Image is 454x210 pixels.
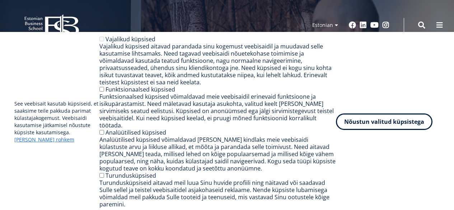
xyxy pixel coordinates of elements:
[14,136,74,143] a: [PERSON_NAME] rohkem
[106,35,155,43] label: Vajalikud küpsised
[99,179,336,208] div: Turundusküpsiseid aitavad meil luua Sinu huvide profiili ning näitavad või saadavad Sulle sellel ...
[99,93,336,129] div: Funktsionaalsed küpsised võimaldavad meie veebisaidil erinevaid funktsioone ja isikupärastamist. ...
[349,22,356,29] a: Facebook
[360,22,367,29] a: Linkedin
[106,129,166,136] label: Analüütilised küpsised
[99,43,336,86] div: Vajalikud küpsised aitavad parandada sinu kogemust veebisaidil ja muudavad selle kasutamise lihts...
[336,113,432,130] button: Nõustun valitud küpsistega
[382,22,389,29] a: Instagram
[106,85,175,93] label: Funktsionaalsed küpsised
[106,172,156,179] label: Turundusküpsised
[14,100,99,143] p: See veebisait kasutab küpsiseid, et saaksime teile pakkuda parimat külastajakogemust. Veebisaidi ...
[370,22,379,29] a: Youtube
[99,136,336,172] div: Analüütilised küpsised võimaldavad [PERSON_NAME] kindlaks meie veebisaidi külastuste arvu ja liik...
